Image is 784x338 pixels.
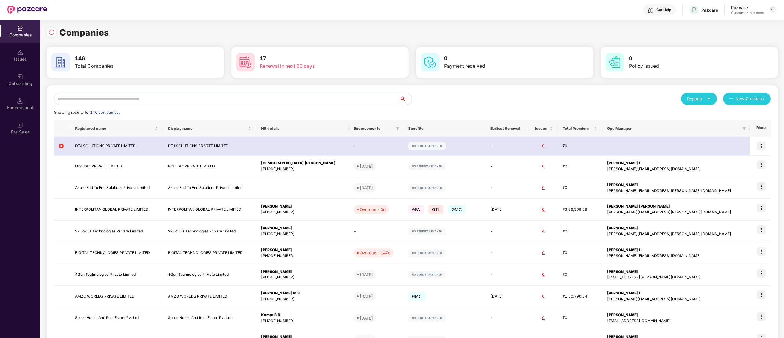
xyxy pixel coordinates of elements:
img: svg+xml;base64,PHN2ZyB4bWxucz0iaHR0cDovL3d3dy53My5vcmcvMjAwMC9zdmciIHdpZHRoPSIxMjIiIGhlaWdodD0iMj... [408,228,446,235]
h3: 17 [260,55,370,63]
div: 0 [534,207,553,213]
div: [PERSON_NAME] [261,269,344,275]
h3: 146 [75,55,185,63]
span: 146 companies. [90,110,120,115]
img: New Pazcare Logo [7,6,47,14]
td: - [485,307,529,329]
div: [PERSON_NAME] [607,225,744,231]
img: svg+xml;base64,PHN2ZyB4bWxucz0iaHR0cDovL3d3dy53My5vcmcvMjAwMC9zdmciIHdpZHRoPSI2MCIgaGVpZ2h0PSI2MC... [606,53,624,71]
div: Reports [687,96,711,102]
img: svg+xml;base64,PHN2ZyB4bWxucz0iaHR0cDovL3d3dy53My5vcmcvMjAwMC9zdmciIHdpZHRoPSIxMjIiIGhlaWdodD0iMj... [408,163,446,170]
td: - [485,137,529,156]
img: icon [757,269,766,278]
img: svg+xml;base64,PHN2ZyBpZD0iUmVsb2FkLTMyeDMyIiB4bWxucz0iaHR0cDovL3d3dy53My5vcmcvMjAwMC9zdmciIHdpZH... [48,29,55,35]
td: DTJ SOLUTIONS PRIVATE LIMITED [70,137,163,156]
td: Skillovilla Technologies Private Limited [70,221,163,242]
div: [PERSON_NAME][EMAIL_ADDRESS][DOMAIN_NAME] [607,253,744,259]
td: - [349,221,403,242]
div: [PERSON_NAME][EMAIL_ADDRESS][DOMAIN_NAME] [607,166,744,172]
img: icon [757,225,766,234]
td: Spree Hotels And Real Estate Pvt Ltd [70,307,163,329]
td: Azure End To End Solutions Private Limited [70,177,163,199]
div: [PERSON_NAME] M S [261,290,344,296]
span: Ops Manager [607,126,740,131]
div: [PERSON_NAME] [261,204,344,209]
div: [PERSON_NAME] [261,247,344,253]
div: Renewal in next 60 days [260,62,370,70]
td: AMZO WORLDS PRIVATE LIMITED [163,286,256,307]
div: 4 [534,229,553,234]
div: [PERSON_NAME][EMAIL_ADDRESS][DOMAIN_NAME] [607,296,744,302]
td: INTERPOLITAN GLOBAL PRIVATE LIMITED [70,199,163,221]
div: ₹0 [563,163,597,169]
img: svg+xml;base64,PHN2ZyB3aWR0aD0iMTQuNSIgaGVpZ2h0PSIxNC41IiB2aWV3Qm94PSIwIDAgMTYgMTYiIGZpbGw9Im5vbm... [17,98,23,104]
td: - [349,137,403,156]
img: icon [757,142,766,150]
div: 0 [534,272,553,278]
div: [PERSON_NAME][EMAIL_ADDRESS][PERSON_NAME][DOMAIN_NAME] [607,188,744,194]
span: GPA [408,205,424,214]
img: icon [757,160,766,169]
td: - [485,242,529,264]
td: - [485,177,529,199]
div: ₹3,86,368.58 [563,207,597,213]
span: filter [396,127,400,130]
img: svg+xml;base64,PHN2ZyB4bWxucz0iaHR0cDovL3d3dy53My5vcmcvMjAwMC9zdmciIHdpZHRoPSI2MCIgaGVpZ2h0PSI2MC... [421,53,439,71]
div: 0 [534,294,553,299]
th: Earliest Renewal [485,120,529,137]
div: ₹0 [563,315,597,321]
img: svg+xml;base64,PHN2ZyB4bWxucz0iaHR0cDovL3d3dy53My5vcmcvMjAwMC9zdmciIHdpZHRoPSI2MCIgaGVpZ2h0PSI2MC... [51,53,70,71]
div: ₹0 [563,185,597,191]
div: [PHONE_NUMBER] [261,296,344,302]
div: [PERSON_NAME][EMAIL_ADDRESS][PERSON_NAME][DOMAIN_NAME] [607,231,744,237]
img: icon [757,204,766,212]
div: [PHONE_NUMBER] [261,231,344,237]
span: GMC [408,292,426,301]
h3: 0 [629,55,739,63]
span: caret-down [707,97,711,101]
th: Registered name [70,120,163,137]
img: svg+xml;base64,PHN2ZyBpZD0iQ29tcGFuaWVzIiB4bWxucz0iaHR0cDovL3d3dy53My5vcmcvMjAwMC9zdmciIHdpZHRoPS... [17,25,23,31]
th: HR details [256,120,349,137]
th: Benefits [403,120,485,137]
div: Pazcare [701,7,718,13]
img: svg+xml;base64,PHN2ZyBpZD0iRHJvcGRvd24tMzJ4MzIiIHhtbG5zPSJodHRwOi8vd3d3LnczLm9yZy8yMDAwL3N2ZyIgd2... [771,7,775,12]
span: search [399,96,412,101]
td: INTERPOLITAN GLOBAL PRIVATE LIMITED [163,199,256,221]
div: ₹0 [563,143,597,149]
div: [PERSON_NAME] U [607,290,744,296]
img: svg+xml;base64,PHN2ZyB4bWxucz0iaHR0cDovL3d3dy53My5vcmcvMjAwMC9zdmciIHdpZHRoPSIxMjIiIGhlaWdodD0iMj... [408,314,446,322]
div: 0 [534,315,553,321]
div: 0 [534,185,553,191]
img: svg+xml;base64,PHN2ZyBpZD0iSGVscC0zMngzMiIgeG1sbnM9Imh0dHA6Ly93d3cudzMub3JnLzIwMDAvc3ZnIiB3aWR0aD... [648,7,654,13]
div: [DATE] [360,293,373,299]
button: search [399,93,412,105]
div: Total Companies [75,62,185,70]
span: GTL [428,205,444,214]
div: [PERSON_NAME] [607,312,744,318]
div: [EMAIL_ADDRESS][DOMAIN_NAME] [607,318,744,324]
div: 0 [534,163,553,169]
div: [DEMOGRAPHIC_DATA] [PERSON_NAME] [261,160,344,166]
td: DTJ SOLUTIONS PRIVATE LIMITED [163,137,256,156]
span: plus [729,97,733,102]
div: [PHONE_NUMBER] [261,253,344,259]
span: Registered name [75,126,154,131]
span: GMC [448,205,466,214]
div: [DATE] [360,185,373,191]
span: Total Premium [563,126,593,131]
div: Kumar B R [261,312,344,318]
div: [PERSON_NAME] U [607,247,744,253]
span: Display name [168,126,246,131]
img: svg+xml;base64,PHN2ZyB3aWR0aD0iMjAiIGhlaWdodD0iMjAiIHZpZXdCb3g9IjAgMCAyMCAyMCIgZmlsbD0ibm9uZSIgeG... [17,122,23,128]
td: Skillovilla Technologies Private Limited [163,221,256,242]
img: icon [757,182,766,191]
td: 4Gen Technologies Private Limited [70,264,163,286]
img: svg+xml;base64,PHN2ZyB4bWxucz0iaHR0cDovL3d3dy53My5vcmcvMjAwMC9zdmciIHdpZHRoPSIxMjIiIGhlaWdodD0iMj... [408,142,446,150]
td: AMZO WORLDS PRIVATE LIMITED [70,286,163,307]
div: [PHONE_NUMBER] [261,318,344,324]
img: svg+xml;base64,PHN2ZyBpZD0iSXNzdWVzX2Rpc2FibGVkIiB4bWxucz0iaHR0cDovL3d3dy53My5vcmcvMjAwMC9zdmciIH... [17,49,23,56]
th: More [750,120,771,137]
div: [PHONE_NUMBER] [261,275,344,280]
span: filter [395,125,401,132]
